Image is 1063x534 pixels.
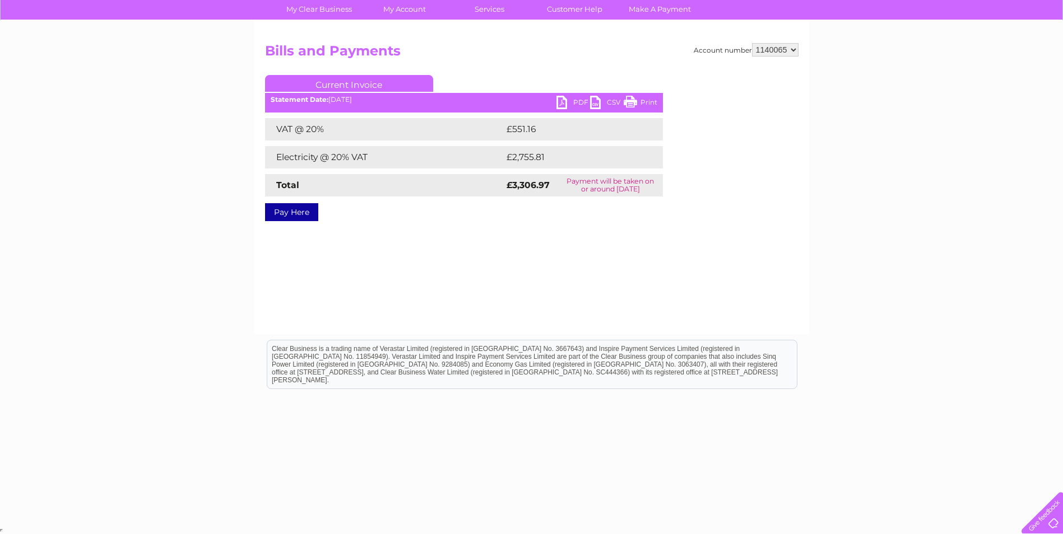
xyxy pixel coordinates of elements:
[507,180,550,190] strong: £3,306.97
[265,203,318,221] a: Pay Here
[37,29,94,63] img: logo.png
[694,43,799,57] div: Account number
[894,48,918,56] a: Energy
[265,75,433,92] a: Current Invoice
[590,96,624,112] a: CSV
[265,146,504,168] td: Electricity @ 20% VAT
[271,95,328,104] b: Statement Date:
[1026,48,1052,56] a: Log out
[556,96,590,112] a: PDF
[852,6,929,20] a: 0333 014 3131
[276,180,299,190] strong: Total
[624,96,657,112] a: Print
[265,96,663,104] div: [DATE]
[988,48,1016,56] a: Contact
[265,43,799,64] h2: Bills and Payments
[925,48,959,56] a: Telecoms
[965,48,982,56] a: Blog
[265,118,504,140] td: VAT @ 20%
[866,48,887,56] a: Water
[504,118,641,140] td: £551.16
[558,174,662,196] td: Payment will be taken on or around [DATE]
[504,146,645,168] td: £2,755.81
[267,6,797,54] div: Clear Business is a trading name of Verastar Limited (registered in [GEOGRAPHIC_DATA] No. 3667643...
